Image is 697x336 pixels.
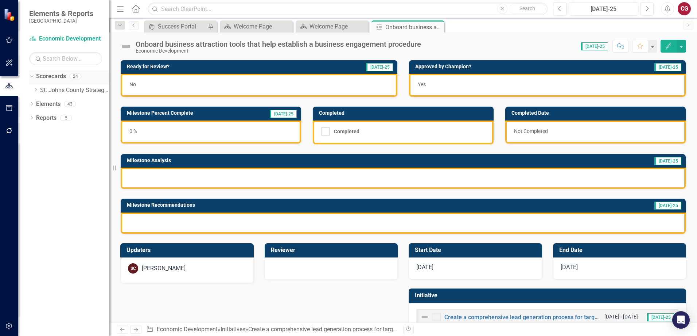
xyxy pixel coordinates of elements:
[121,121,301,144] div: 0 %
[157,326,218,333] a: Economic Development
[127,64,289,69] h3: Ready for Review?
[222,22,291,31] a: Welcome Page
[509,4,546,14] button: Search
[40,86,109,95] a: St. Johns County Strategic Plan
[270,110,297,118] span: [DATE]-25
[366,63,393,71] span: [DATE]-25
[672,311,690,329] div: Open Intercom Messenger
[127,202,522,208] h3: Milestone Recommendations
[142,264,186,273] div: [PERSON_NAME]
[29,52,102,65] input: Search Below...
[444,314,627,321] a: Create a comprehensive lead generation process for target industries
[647,313,674,321] span: [DATE]-25
[146,325,398,334] div: » » »
[64,101,76,107] div: 43
[29,18,93,24] small: [GEOGRAPHIC_DATA]
[319,110,490,116] h3: Completed
[385,23,443,32] div: Onboard business attraction tools that help establish a business engagement procedure
[511,110,682,116] h3: Completed Date
[561,264,578,271] span: [DATE]
[654,63,681,71] span: [DATE]-25
[158,22,206,31] div: Success Portal
[29,35,102,43] a: Economic Development
[36,114,57,122] a: Reports
[127,158,468,163] h3: Milestone Analysis
[29,9,93,18] span: Elements & Reports
[415,292,682,299] h3: Initiative
[505,121,686,144] div: Not Completed
[678,2,691,15] button: CG
[604,313,638,320] small: [DATE] - [DATE]
[248,326,424,333] a: Create a comprehensive lead generation process for target industries
[654,157,681,165] span: [DATE]-25
[297,22,367,31] a: Welcome Page
[60,115,72,121] div: 5
[70,73,81,80] div: 24
[136,48,421,54] div: Economic Development
[148,3,548,15] input: Search ClearPoint...
[234,22,291,31] div: Welcome Page
[559,247,683,253] h3: End Date
[569,2,638,15] button: [DATE]-25
[519,5,535,11] span: Search
[420,313,429,321] img: Not Defined
[309,22,367,31] div: Welcome Page
[120,41,132,52] img: Not Defined
[415,64,594,69] h3: Approved by Champion?
[416,264,433,271] span: [DATE]
[136,40,421,48] div: Onboard business attraction tools that help establish a business engagement procedure
[271,247,394,253] h3: Reviewer
[127,110,247,116] h3: Milestone Percent Complete
[126,247,250,253] h3: Updaters
[3,8,17,22] img: ClearPoint Strategy
[128,263,138,274] div: SC
[36,72,66,81] a: Scorecards
[571,5,636,14] div: [DATE]-25
[415,247,538,253] h3: Start Date
[146,22,206,31] a: Success Portal
[581,42,608,50] span: [DATE]-25
[221,326,245,333] a: Initiatives
[129,81,136,87] span: No
[418,81,426,87] span: Yes
[36,100,61,108] a: Elements
[654,202,681,210] span: [DATE]-25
